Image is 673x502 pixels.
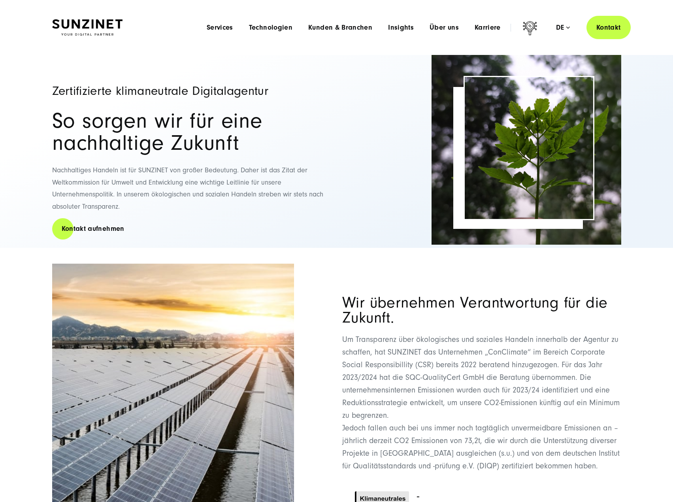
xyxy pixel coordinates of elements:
a: Insights [388,24,414,32]
div: de [556,24,570,32]
h1: Zertifizierte klimaneutrale Digitalagentur [52,85,329,97]
p: Um Transparenz über ökologisches und soziales Handeln innerhalb der Agentur zu schaffen, hat SUNZ... [342,333,621,472]
a: Services [207,24,233,32]
span: Nachhaltiges Handeln ist für SUNZINET von großer Bedeutung. Daher ist das Zitat der Weltkommissio... [52,166,323,211]
img: Klimaneutrale Digitalagentur [465,77,593,219]
a: Über uns [430,24,459,32]
a: Technologien [249,24,292,32]
img: Klimaneutrale Digitalagentur [432,55,621,245]
img: SUNZINET Full Service Digital Agentur [52,19,123,36]
h2: So sorgen wir für eine nachhaltige Zukunft [52,110,329,154]
a: Kontakt [586,16,631,39]
h2: Wir übernehmen Verantwortung für die Zukunft. [342,295,621,325]
a: Kunden & Branchen [308,24,372,32]
a: Karriere [475,24,501,32]
a: Kontakt aufnehmen [52,217,134,240]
